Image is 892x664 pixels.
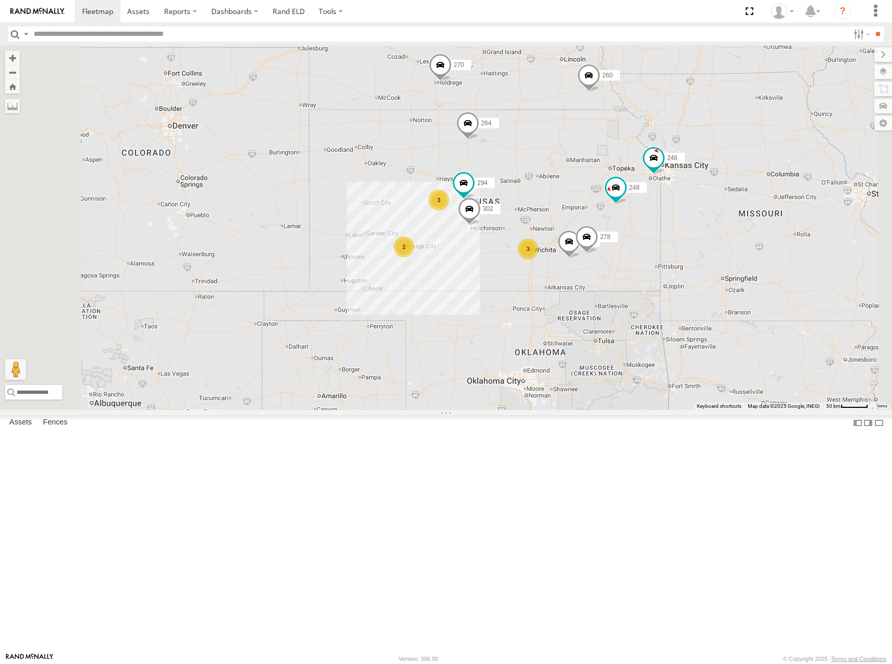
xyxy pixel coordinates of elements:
span: 260 [602,72,613,79]
label: Map Settings [874,116,892,130]
label: Dock Summary Table to the Right [863,415,873,430]
span: 264 [481,119,492,127]
img: rand-logo.svg [10,8,64,15]
span: 294 [477,179,488,187]
label: Measure [5,99,20,113]
label: Hide Summary Table [874,415,884,430]
span: Map data ©2025 Google, INEGI [748,403,820,409]
div: 3 [428,190,449,210]
div: 2 [394,236,414,257]
button: Zoom in [5,51,20,65]
span: 246 [667,154,678,162]
button: Keyboard shortcuts [697,403,741,410]
label: Assets [4,416,37,430]
span: 248 [629,183,640,191]
div: © Copyright 2025 - [783,656,886,662]
button: Map Scale: 50 km per 49 pixels [823,403,871,410]
span: 270 [454,61,464,68]
span: 278 [600,233,611,240]
button: Drag Pegman onto the map to open Street View [5,359,26,380]
a: Terms and Conditions [831,656,886,662]
i: ? [834,3,851,20]
div: 3 [518,238,538,259]
span: 302 [483,205,493,212]
a: Terms (opens in new tab) [876,404,887,408]
button: Zoom out [5,65,20,79]
div: Version: 306.00 [399,656,438,662]
div: Shane Miller [767,4,798,19]
label: Search Filter Options [849,26,872,42]
label: Fences [38,416,73,430]
a: Visit our Website [6,654,53,664]
button: Zoom Home [5,79,20,94]
label: Search Query [22,26,30,42]
span: 50 km [826,403,841,409]
label: Dock Summary Table to the Left [853,415,863,430]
